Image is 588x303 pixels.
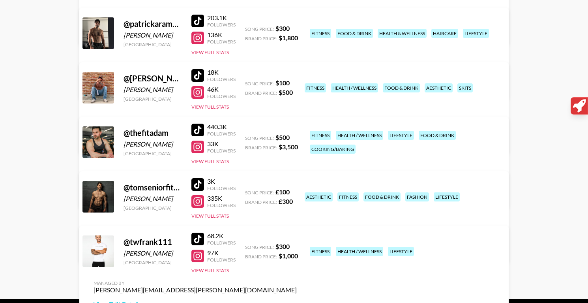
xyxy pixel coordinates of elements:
div: 68.2K [207,232,236,240]
div: @ thefitadam [124,128,182,138]
div: aesthetic [425,83,453,92]
span: Brand Price: [245,254,277,260]
div: [PERSON_NAME] [124,31,182,39]
div: fitness [305,83,326,92]
div: Followers [207,93,236,99]
div: Followers [207,202,236,208]
div: @ twfrank111 [124,237,182,247]
strong: $ 1,000 [279,252,298,260]
div: Followers [207,131,236,137]
div: [PERSON_NAME] [124,195,182,203]
div: @ [PERSON_NAME][DOMAIN_NAME][PERSON_NAME] [124,73,182,83]
strong: $ 500 [275,134,290,141]
div: skits [457,83,473,92]
span: Song Price: [245,26,274,32]
div: [GEOGRAPHIC_DATA] [124,151,182,156]
div: food & drink [336,29,373,38]
div: Followers [207,257,236,263]
span: Brand Price: [245,90,277,96]
div: aesthetic [305,192,333,201]
div: 136K [207,31,236,39]
div: [GEOGRAPHIC_DATA] [124,260,182,265]
div: food & drink [363,192,401,201]
div: cooking/baking [310,145,356,154]
span: Song Price: [245,135,274,141]
div: Followers [207,76,236,82]
strong: $ 300 [275,243,290,250]
span: Song Price: [245,190,274,196]
div: @ tomseniorfitness [124,183,182,192]
div: [GEOGRAPHIC_DATA] [124,41,182,47]
div: food & drink [419,131,456,140]
div: lifestyle [388,131,414,140]
div: food & drink [383,83,420,92]
button: View Full Stats [191,158,229,164]
div: haircare [431,29,458,38]
div: Followers [207,22,236,28]
div: Followers [207,185,236,191]
div: 33K [207,140,236,148]
strong: £ 100 [275,188,290,196]
div: Followers [207,240,236,246]
span: Brand Price: [245,145,277,151]
button: View Full Stats [191,104,229,110]
div: lifestyle [388,247,414,256]
div: 3K [207,177,236,185]
div: @ patrickaramouni [124,19,182,29]
strong: $ 100 [275,79,290,87]
strong: $ 300 [275,24,290,32]
div: health & wellness [378,29,427,38]
span: Song Price: [245,81,274,87]
div: lifestyle [434,192,460,201]
span: Brand Price: [245,36,277,41]
div: health / wellness [336,131,383,140]
div: health / wellness [331,83,378,92]
button: View Full Stats [191,49,229,55]
div: [PERSON_NAME][EMAIL_ADDRESS][PERSON_NAME][DOMAIN_NAME] [94,286,297,294]
div: lifestyle [463,29,489,38]
div: Managed By [94,280,297,286]
div: [GEOGRAPHIC_DATA] [124,205,182,211]
div: health / wellness [336,247,383,256]
strong: $ 3,500 [279,143,298,151]
div: 440.3K [207,123,236,131]
div: 18K [207,68,236,76]
strong: $ 500 [279,88,293,96]
div: Followers [207,148,236,154]
div: 203.1K [207,14,236,22]
div: fashion [405,192,429,201]
div: [PERSON_NAME] [124,140,182,148]
div: Followers [207,39,236,45]
button: View Full Stats [191,267,229,273]
div: fitness [310,247,331,256]
div: 335K [207,194,236,202]
div: fitness [310,29,331,38]
div: 46K [207,85,236,93]
button: View Full Stats [191,213,229,219]
div: [GEOGRAPHIC_DATA] [124,96,182,102]
div: 97K [207,249,236,257]
span: Song Price: [245,244,274,250]
div: [PERSON_NAME] [124,249,182,257]
span: Brand Price: [245,199,277,205]
div: [PERSON_NAME] [124,86,182,94]
strong: $ 1,800 [279,34,298,41]
div: fitness [337,192,359,201]
strong: £ 300 [279,198,293,205]
div: fitness [310,131,331,140]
